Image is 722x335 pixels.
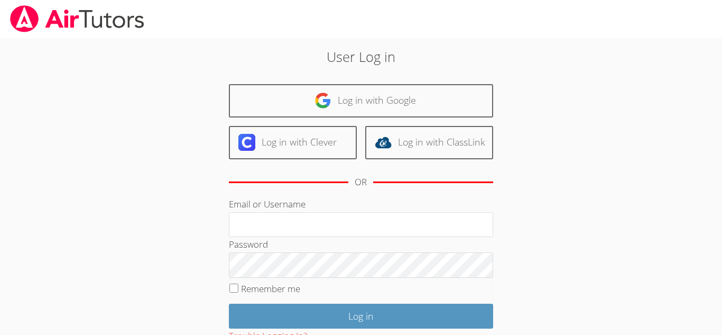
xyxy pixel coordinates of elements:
label: Remember me [241,283,300,295]
label: Password [229,238,268,250]
a: Log in with Clever [229,126,357,159]
a: Log in with ClassLink [365,126,493,159]
a: Log in with Google [229,84,493,117]
label: Email or Username [229,198,306,210]
div: OR [355,175,367,190]
img: classlink-logo-d6bb404cc1216ec64c9a2012d9dc4662098be43eaf13dc465df04b49fa7ab582.svg [375,134,392,151]
img: clever-logo-6eab21bc6e7a338710f1a6ff85c0baf02591cd810cc4098c63d3a4b26e2feb20.svg [238,134,255,151]
img: google-logo-50288ca7cdecda66e5e0955fdab243c47b7ad437acaf1139b6f446037453330a.svg [314,92,331,109]
img: airtutors_banner-c4298cdbf04f3fff15de1276eac7730deb9818008684d7c2e4769d2f7ddbe033.png [9,5,145,32]
h2: User Log in [166,47,556,67]
input: Log in [229,304,493,329]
